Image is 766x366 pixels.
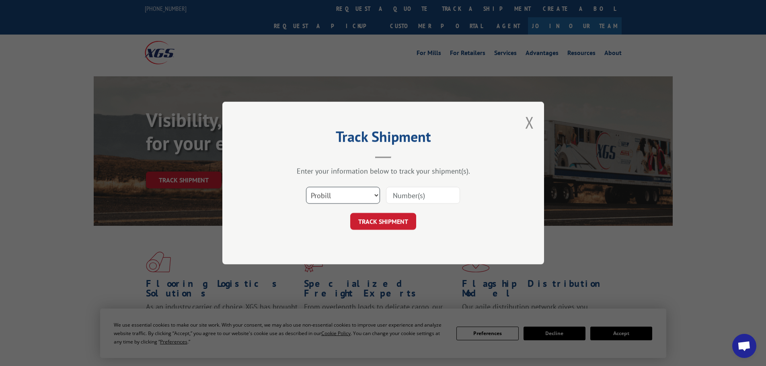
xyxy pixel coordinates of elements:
[263,166,504,176] div: Enter your information below to track your shipment(s).
[263,131,504,146] h2: Track Shipment
[732,334,756,358] div: Open chat
[386,187,460,204] input: Number(s)
[350,213,416,230] button: TRACK SHIPMENT
[525,112,534,133] button: Close modal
